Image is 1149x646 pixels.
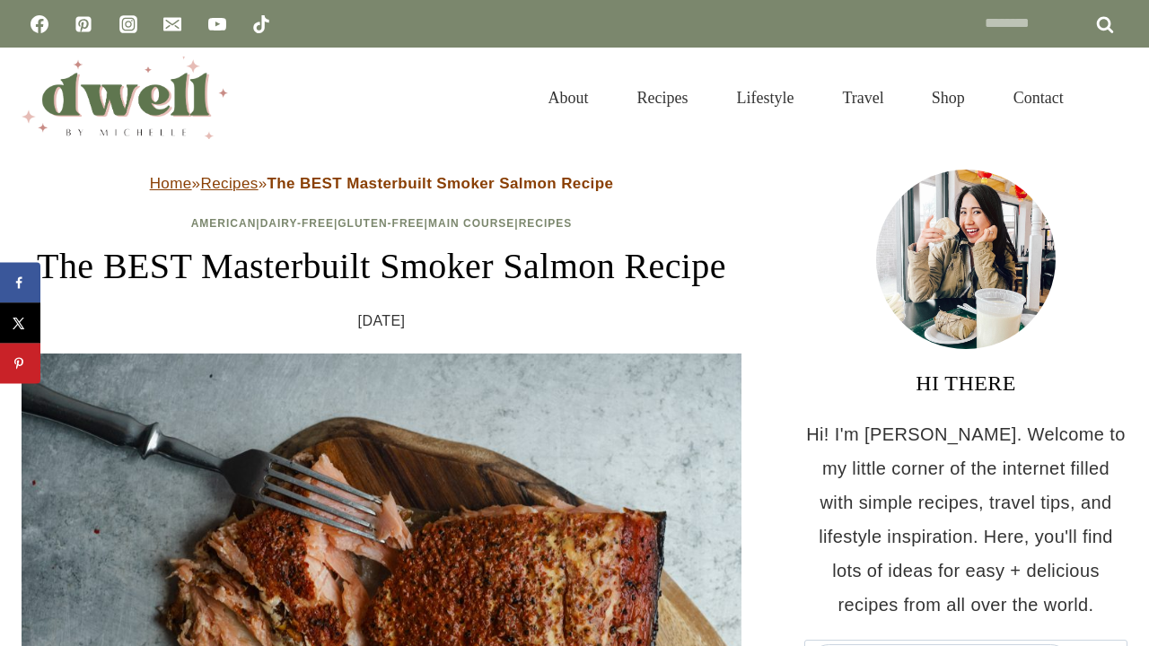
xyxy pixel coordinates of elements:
time: [DATE] [358,308,406,335]
a: Lifestyle [712,66,818,129]
strong: The BEST Masterbuilt Smoker Salmon Recipe [268,175,614,192]
a: Dairy-Free [260,217,334,230]
h3: HI THERE [804,367,1127,399]
a: Pinterest [66,6,101,42]
button: View Search Form [1097,83,1127,113]
p: Hi! I'm [PERSON_NAME]. Welcome to my little corner of the internet filled with simple recipes, tr... [804,417,1127,622]
a: Home [150,175,192,192]
a: Contact [989,66,1088,129]
a: Instagram [110,6,146,42]
a: Main Course [428,217,514,230]
a: Shop [908,66,989,129]
a: Recipes [519,217,573,230]
a: Facebook [22,6,57,42]
span: » » [150,175,614,192]
a: YouTube [199,6,235,42]
a: TikTok [243,6,279,42]
img: DWELL by michelle [22,57,228,139]
a: Recipes [612,66,712,129]
nav: Primary Navigation [523,66,1088,129]
a: About [523,66,612,129]
a: American [191,217,257,230]
a: Gluten-Free [338,217,424,230]
a: Email [154,6,190,42]
a: Recipes [200,175,258,192]
a: Travel [818,66,908,129]
span: | | | | [191,217,573,230]
h1: The BEST Masterbuilt Smoker Salmon Recipe [22,240,741,293]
